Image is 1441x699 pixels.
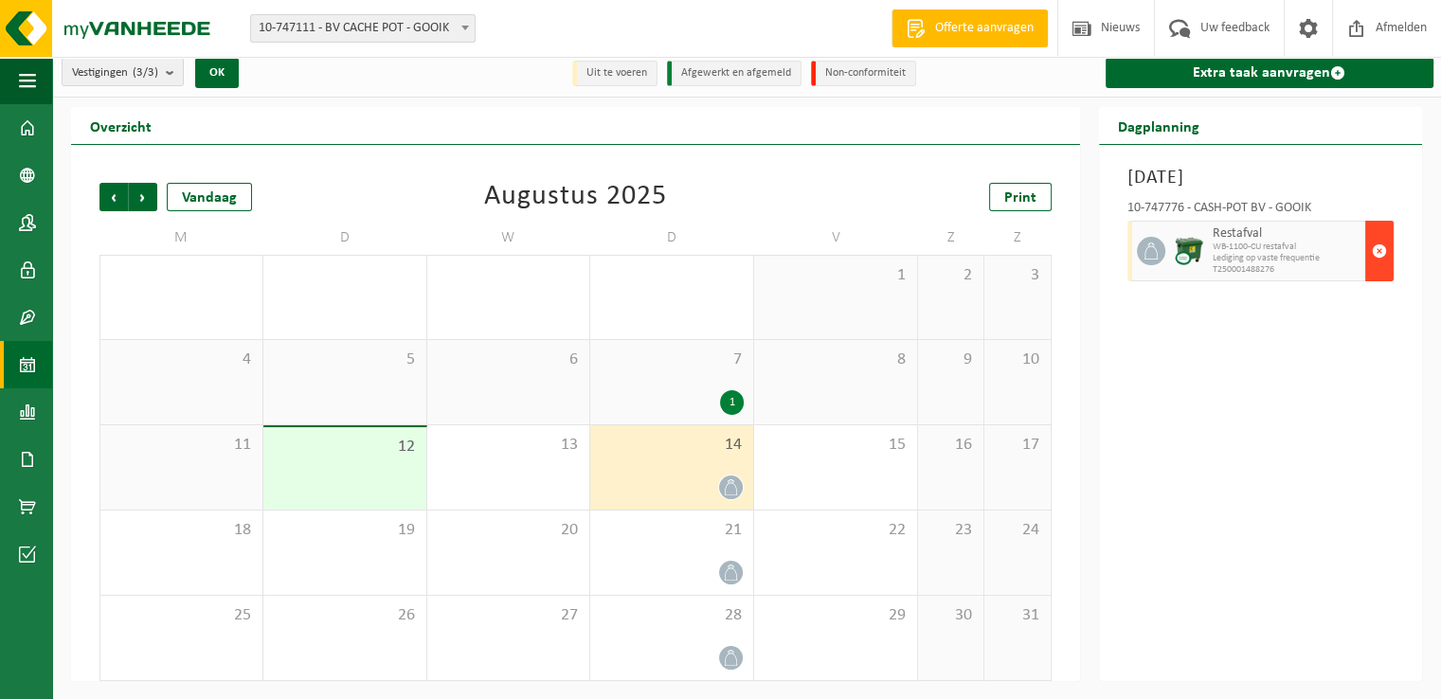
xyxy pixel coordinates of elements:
[72,59,158,87] span: Vestigingen
[273,605,417,626] span: 26
[754,221,918,255] td: V
[484,183,667,211] div: Augustus 2025
[667,61,802,86] li: Afgewerkt en afgemeld
[764,265,908,286] span: 1
[437,349,581,370] span: 6
[437,605,581,626] span: 27
[110,605,253,626] span: 25
[994,605,1040,626] span: 31
[600,605,744,626] span: 28
[1213,253,1361,264] span: Lediging op vaste frequentie
[273,349,417,370] span: 5
[62,58,184,86] button: Vestigingen(3/3)
[1004,190,1036,206] span: Print
[928,435,974,456] span: 16
[918,221,984,255] td: Z
[71,107,171,144] h2: Overzicht
[928,349,974,370] span: 9
[1099,107,1218,144] h2: Dagplanning
[590,221,754,255] td: D
[167,183,252,211] div: Vandaag
[195,58,239,88] button: OK
[437,435,581,456] span: 13
[994,265,1040,286] span: 3
[764,605,908,626] span: 29
[99,183,128,211] span: Vorige
[1127,164,1395,192] h3: [DATE]
[250,14,476,43] span: 10-747111 - BV CACHE POT - GOOIK
[994,435,1040,456] span: 17
[764,435,908,456] span: 15
[1106,58,1434,88] a: Extra taak aanvragen
[994,349,1040,370] span: 10
[764,520,908,541] span: 22
[273,437,417,457] span: 12
[251,15,475,42] span: 10-747111 - BV CACHE POT - GOOIK
[600,349,744,370] span: 7
[928,520,974,541] span: 23
[1213,226,1361,242] span: Restafval
[600,435,744,456] span: 14
[1213,264,1361,276] span: T250001488276
[110,435,253,456] span: 11
[600,520,744,541] span: 21
[427,221,591,255] td: W
[110,520,253,541] span: 18
[892,9,1048,47] a: Offerte aanvragen
[930,19,1038,38] span: Offerte aanvragen
[989,183,1052,211] a: Print
[273,520,417,541] span: 19
[928,265,974,286] span: 2
[984,221,1051,255] td: Z
[928,605,974,626] span: 30
[1175,237,1203,265] img: WB-1100-CU
[1127,202,1395,221] div: 10-747776 - CASH-POT BV - GOOIK
[99,221,263,255] td: M
[811,61,916,86] li: Non-conformiteit
[133,66,158,79] count: (3/3)
[764,349,908,370] span: 8
[437,520,581,541] span: 20
[994,520,1040,541] span: 24
[1213,242,1361,253] span: WB-1100-CU restafval
[263,221,427,255] td: D
[720,390,744,415] div: 1
[110,349,253,370] span: 4
[572,61,657,86] li: Uit te voeren
[129,183,157,211] span: Volgende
